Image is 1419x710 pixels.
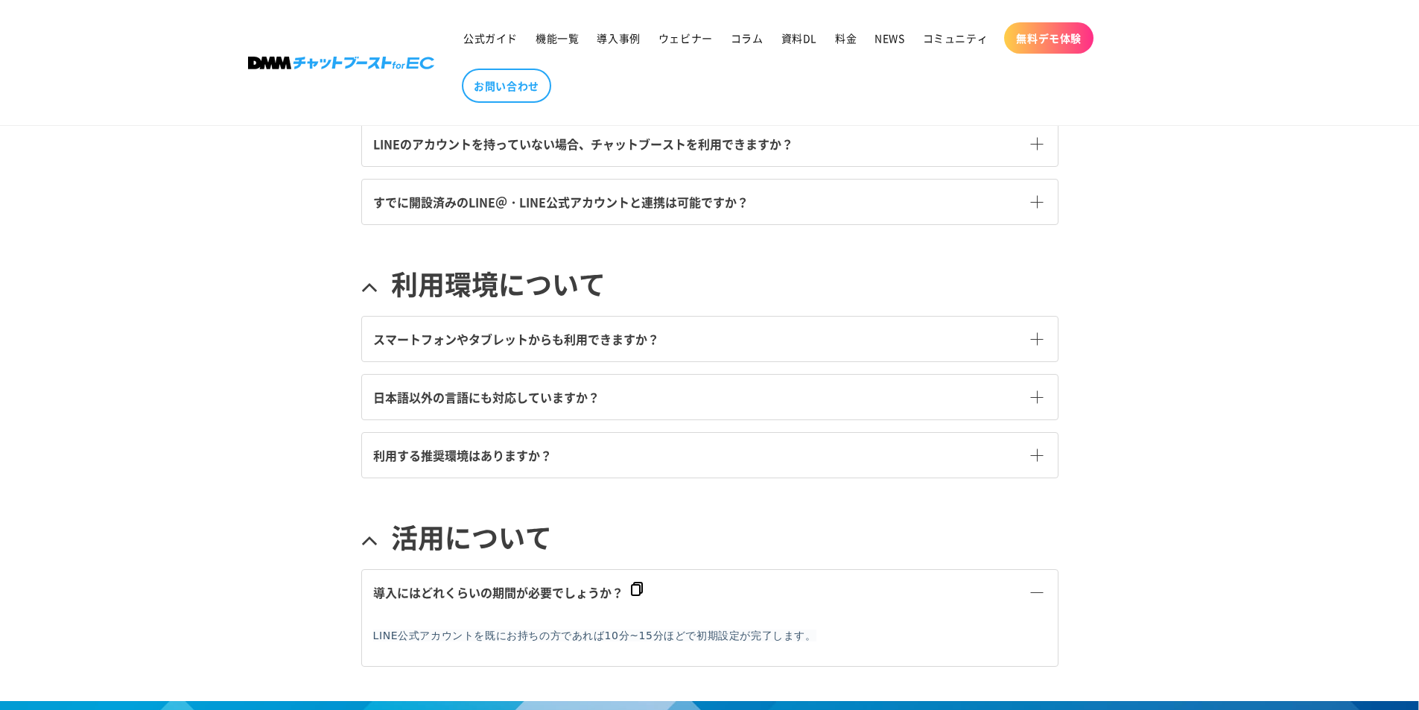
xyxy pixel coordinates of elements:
[914,22,997,54] a: コミュニティ
[373,446,552,464] span: 利用する推奨環境はありますか？
[866,22,913,54] a: NEWS
[874,31,904,45] span: NEWS
[454,22,527,54] a: 公式ガイド
[1016,31,1082,45] span: 無料デモ体験
[923,31,988,45] span: コミュニティ
[361,251,1058,316] a: 利用環境について
[373,193,749,211] span: すでに開設済みのLINE＠・LINE公式アカウントと連携は可能ですか？
[373,330,659,348] span: スマートフォンやタブレットからも利用できますか？
[462,69,551,103] a: お問い合わせ
[781,31,817,45] span: 資料DL
[373,583,623,601] span: 導入にはどれくらいの期間が必要でしょうか？
[362,180,1058,224] a: すでに開設済みのLINE＠・LINE公式アカウントと連携は可能ですか？
[373,388,600,406] span: 日本語以外の言語にも対応していますか？
[650,22,722,54] a: ウェビナー
[391,519,552,554] span: 活用について
[463,31,518,45] span: 公式ガイド
[361,504,1058,569] a: 活用について
[373,135,793,153] span: LINEのアカウントを持っていない場合、チャットブーストを利用できますか？
[362,121,1058,166] a: LINEのアカウントを持っていない場合、チャットブーストを利用できますか？
[826,22,866,54] a: 料金
[772,22,826,54] a: 資料DL
[588,22,649,54] a: 導入事例
[474,79,539,92] span: お問い合わせ
[362,433,1058,478] a: 利用する推奨環境はありますか？
[1004,22,1093,54] a: 無料デモ体験
[373,630,816,641] span: LINE公式アカウントを既にお持ちの方であれば10分~15分ほどで初期設定が完了します。
[658,31,713,45] span: ウェビナー
[362,375,1058,419] a: 日本語以外の言語にも対応していますか？
[722,22,772,54] a: コラム
[835,31,857,45] span: 料金
[248,57,434,69] img: 株式会社DMM Boost
[731,31,764,45] span: コラム
[597,31,640,45] span: 導入事例
[362,317,1058,361] a: スマートフォンやタブレットからも利用できますか？
[536,31,579,45] span: 機能一覧
[527,22,588,54] a: 機能一覧
[362,570,1058,615] a: 導入にはどれくらいの期間が必要でしょうか？
[391,266,606,301] span: 利用環境について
